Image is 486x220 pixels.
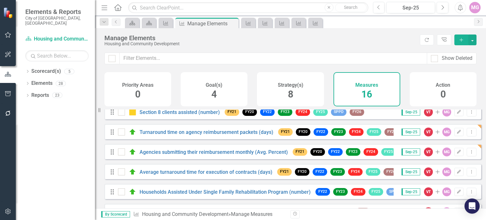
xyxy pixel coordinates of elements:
[424,128,433,136] div: VT
[402,109,420,116] span: Sep-25
[330,168,345,175] span: FY23
[140,169,272,175] a: Average turnaround time for execution of contracts (days)
[119,53,427,64] input: Filter Elements...
[313,108,328,116] span: FY25
[260,108,275,116] span: FY22
[313,168,327,175] span: FY22
[140,149,288,155] a: Agencies submitting their reimbursement monthly (Avg. Percent)
[56,81,66,86] div: 28
[436,82,450,88] h4: Action
[140,109,220,115] a: Section 8 clients assisted (number)
[383,168,398,175] span: FY26
[364,148,378,155] span: FY24
[25,50,89,61] input: Search Below...
[211,89,217,100] span: 4
[442,167,451,176] div: MG
[344,5,358,10] span: Search
[335,3,367,12] button: Search
[442,207,451,216] div: MG
[440,89,446,100] span: 0
[129,168,136,176] img: On Target
[442,187,451,196] div: MG
[129,128,136,136] img: On Target
[348,168,363,175] span: FY24
[402,148,420,155] span: Sep-25
[278,82,303,88] h4: Strategy(s)
[104,41,417,46] div: Housing and Community Development
[369,188,383,195] span: FY25
[206,82,222,88] h4: Goal(s)
[402,168,420,175] span: Sep-25
[333,188,348,195] span: FY23
[140,129,273,135] a: Turnaround time on agency reimbursement packets (days)
[128,2,368,13] input: Search ClearPoint...
[104,35,417,41] div: Manage Elements
[295,168,309,175] span: FY20
[386,188,402,195] span: SPPD
[469,2,481,13] button: MG
[3,7,14,18] img: ClearPoint Strategy
[381,148,396,155] span: FY25
[133,211,286,218] div: » Manage Measures
[64,69,74,74] div: 5
[101,211,130,217] span: By Scorecard
[122,82,153,88] h4: Priority Areas
[25,8,89,16] span: Elements & Reports
[350,108,364,116] span: FY26
[402,129,420,135] span: Sep-25
[424,167,433,176] div: VT
[367,128,381,135] span: FY25
[31,68,61,75] a: Scorecard(s)
[464,198,480,214] div: Open Intercom Messenger
[351,188,365,195] span: FY24
[310,148,325,155] span: FY20
[442,55,472,62] div: Show Deleted
[25,35,89,43] a: Housing and Community Development
[424,187,433,196] div: VT
[293,148,307,155] span: FY21
[52,93,62,98] div: 23
[129,148,136,156] img: On Target
[331,128,346,135] span: FY23
[442,108,451,116] div: MG
[328,148,343,155] span: FY22
[31,80,53,87] a: Elements
[346,148,360,155] span: FY23
[361,89,372,100] span: 16
[142,211,228,217] a: Housing and Community Development
[278,108,292,116] span: FY23
[389,4,433,12] div: Sep-25
[242,108,257,116] span: FY20
[349,128,364,135] span: FY24
[296,108,310,116] span: FY24
[25,16,89,26] small: City of [GEOGRAPHIC_DATA], [GEOGRAPHIC_DATA]
[140,189,311,195] a: Households Assisted Under Single Family Rehabilitation Program (number)
[225,108,239,116] span: FY21
[315,188,330,195] span: FY22
[129,108,136,116] img: Caution
[277,168,292,175] span: FY21
[424,207,433,216] div: VT
[135,89,140,100] span: 0
[314,128,328,135] span: FY22
[129,188,136,196] img: On Target
[288,89,293,100] span: 8
[424,108,433,116] div: VT
[402,188,420,195] span: Sep-25
[278,128,293,135] span: FY21
[187,20,237,28] div: Manage Elements
[386,2,435,13] button: Sep-25
[366,168,380,175] span: FY25
[424,148,433,156] div: VT
[296,128,310,135] span: FY20
[384,128,399,135] span: FY26
[355,82,378,88] h4: Measures
[442,128,451,136] div: MG
[442,148,451,156] div: MG
[31,92,49,99] a: Reports
[129,208,136,216] img: Not Defined
[356,208,370,215] span: FY26
[331,108,346,116] span: SPPD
